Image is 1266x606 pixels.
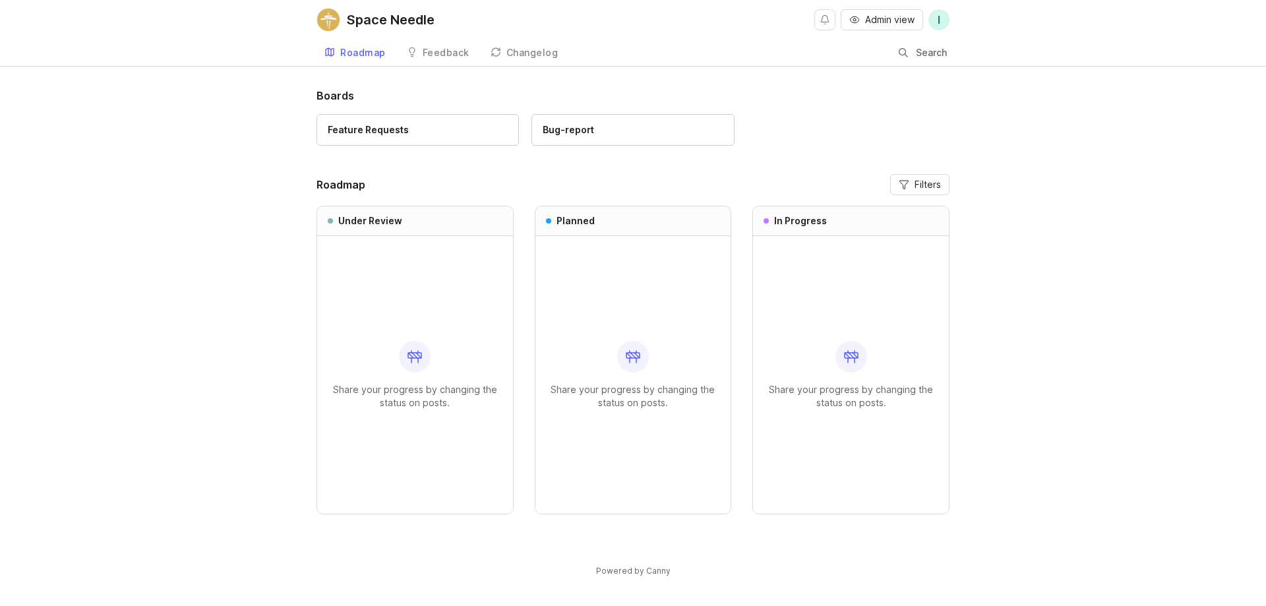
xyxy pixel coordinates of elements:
a: Feedback [399,40,477,67]
h3: Under Review [338,214,402,227]
span: I [938,12,940,28]
button: Admin view [841,9,923,30]
p: Share your progress by changing the status on posts. [328,383,502,409]
div: Changelog [506,48,558,57]
a: Bug-report [531,114,734,146]
p: Share your progress by changing the status on posts. [764,383,938,409]
span: Filters [915,178,941,191]
div: Bug-report [543,123,594,137]
h2: Roadmap [316,177,365,193]
div: Space Needle [347,13,435,26]
a: Changelog [483,40,566,67]
h3: Planned [557,214,595,227]
h1: Boards [316,88,950,104]
span: Admin view [865,13,915,26]
div: Feedback [423,48,469,57]
button: Filters [890,174,950,195]
div: Feature Requests [328,123,409,137]
a: Roadmap [316,40,394,67]
h3: In Progress [774,214,827,227]
button: Notifications [814,9,835,30]
a: Feature Requests [316,114,519,146]
button: I [928,9,950,30]
p: Share your progress by changing the status on posts. [546,383,721,409]
div: Roadmap [340,48,386,57]
img: Space Needle logo [316,8,340,32]
a: Powered by Canny [594,563,673,578]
